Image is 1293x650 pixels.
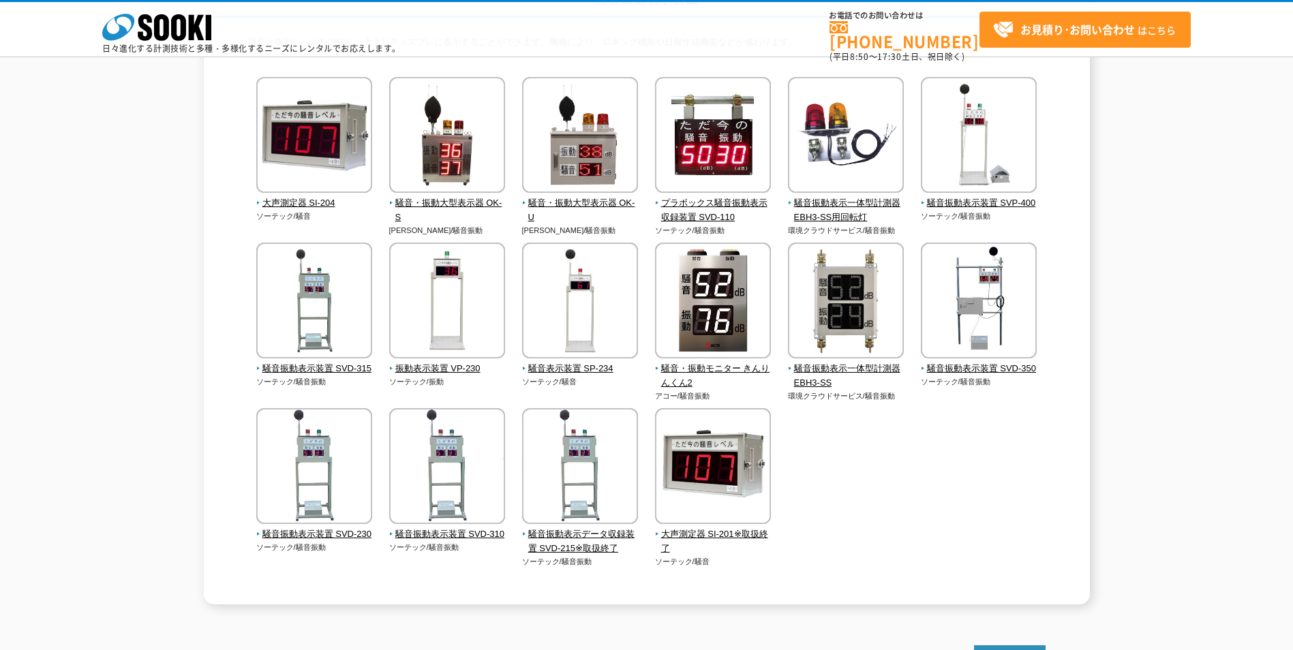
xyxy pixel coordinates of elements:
p: ソーテック/騒音 [655,556,772,568]
span: 騒音振動表示装置 SVD-230 [256,527,373,542]
a: 騒音表示装置 SP-234 [522,349,639,376]
p: ソーテック/騒音振動 [522,556,639,568]
a: 騒音振動表示装置 SVD-230 [256,514,373,542]
a: 騒音振動表示一体型計測器 EBH3-SS [788,349,904,390]
span: はこちら [993,20,1176,40]
p: 日々進化する計測技術と多種・多様化するニーズにレンタルでお応えします。 [102,44,401,52]
img: 騒音振動表示一体型計測器 EBH3-SS用回転灯 [788,77,904,196]
p: ソーテック/振動 [389,376,506,388]
a: 騒音振動表示装置 SVD-315 [256,349,373,376]
p: ソーテック/騒音 [256,211,373,222]
p: ソーテック/騒音振動 [655,225,772,236]
span: 騒音振動表示一体型計測器 EBH3-SS [788,362,904,390]
a: 騒音振動表示装置 SVD-350 [921,349,1037,376]
p: ソーテック/騒音振動 [921,211,1037,222]
img: 振動表示装置 VP-230 [389,243,505,362]
a: 大声測定器 SI-201※取扱終了 [655,514,772,555]
span: 大声測定器 SI-204 [256,196,373,211]
p: ソーテック/騒音振動 [256,376,373,388]
p: ソーテック/騒音振動 [921,376,1037,388]
span: 振動表示装置 VP-230 [389,362,506,376]
span: 騒音振動表示装置 SVP-400 [921,196,1037,211]
a: 騒音振動表示一体型計測器 EBH3-SS用回転灯 [788,183,904,224]
img: 騒音振動表示一体型計測器 EBH3-SS [788,243,904,362]
img: 騒音振動表示データ収録装置 SVD-215※取扱終了 [522,408,638,527]
p: [PERSON_NAME]/騒音振動 [389,225,506,236]
img: 騒音振動表示装置 SVD-350 [921,243,1037,362]
a: お見積り･お問い合わせはこちら [979,12,1191,48]
a: 騒音・振動モニター きんりんくん2 [655,349,772,390]
span: 騒音振動表示装置 SVD-315 [256,362,373,376]
span: 騒音振動表示装置 SVD-310 [389,527,506,542]
p: ソーテック/騒音 [522,376,639,388]
p: [PERSON_NAME]/騒音振動 [522,225,639,236]
span: 騒音・振動大型表示器 OK-S [389,196,506,225]
strong: お見積り･お問い合わせ [1020,21,1135,37]
span: 大声測定器 SI-201※取扱終了 [655,527,772,556]
span: 騒音振動表示装置 SVD-350 [921,362,1037,376]
span: 騒音・振動大型表示器 OK-U [522,196,639,225]
p: ソーテック/騒音振動 [256,542,373,553]
img: 騒音振動表示装置 SVP-400 [921,77,1037,196]
span: 騒音表示装置 SP-234 [522,362,639,376]
a: プラボックス騒音振動表示収録装置 SVD-110 [655,183,772,224]
p: 環境クラウドサービス/騒音振動 [788,390,904,402]
a: 騒音・振動大型表示器 OK-S [389,183,506,224]
img: 騒音・振動大型表示器 OK-S [389,77,505,196]
img: 騒音振動表示装置 SVD-315 [256,243,372,362]
span: お電話でのお問い合わせは [830,12,979,20]
span: 8:50 [850,50,869,63]
a: 大声測定器 SI-204 [256,183,373,211]
img: 騒音・振動モニター きんりんくん2 [655,243,771,362]
span: 騒音・振動モニター きんりんくん2 [655,362,772,390]
img: 騒音振動表示装置 SVD-230 [256,408,372,527]
img: 騒音振動表示装置 SVD-310 [389,408,505,527]
img: 騒音・振動大型表示器 OK-U [522,77,638,196]
a: 騒音振動表示装置 SVD-310 [389,514,506,542]
img: 大声測定器 SI-204 [256,77,372,196]
span: 騒音振動表示一体型計測器 EBH3-SS用回転灯 [788,196,904,225]
span: プラボックス騒音振動表示収録装置 SVD-110 [655,196,772,225]
a: 振動表示装置 VP-230 [389,349,506,376]
img: プラボックス騒音振動表示収録装置 SVD-110 [655,77,771,196]
p: ソーテック/騒音振動 [389,542,506,553]
a: 騒音・振動大型表示器 OK-U [522,183,639,224]
a: [PHONE_NUMBER] [830,21,979,49]
span: 騒音振動表示データ収録装置 SVD-215※取扱終了 [522,527,639,556]
span: (平日 ～ 土日、祝日除く) [830,50,964,63]
img: 大声測定器 SI-201※取扱終了 [655,408,771,527]
a: 騒音振動表示データ収録装置 SVD-215※取扱終了 [522,514,639,555]
span: 17:30 [877,50,902,63]
a: 騒音振動表示装置 SVP-400 [921,183,1037,211]
img: 騒音表示装置 SP-234 [522,243,638,362]
p: 環境クラウドサービス/騒音振動 [788,225,904,236]
p: アコー/騒音振動 [655,390,772,402]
